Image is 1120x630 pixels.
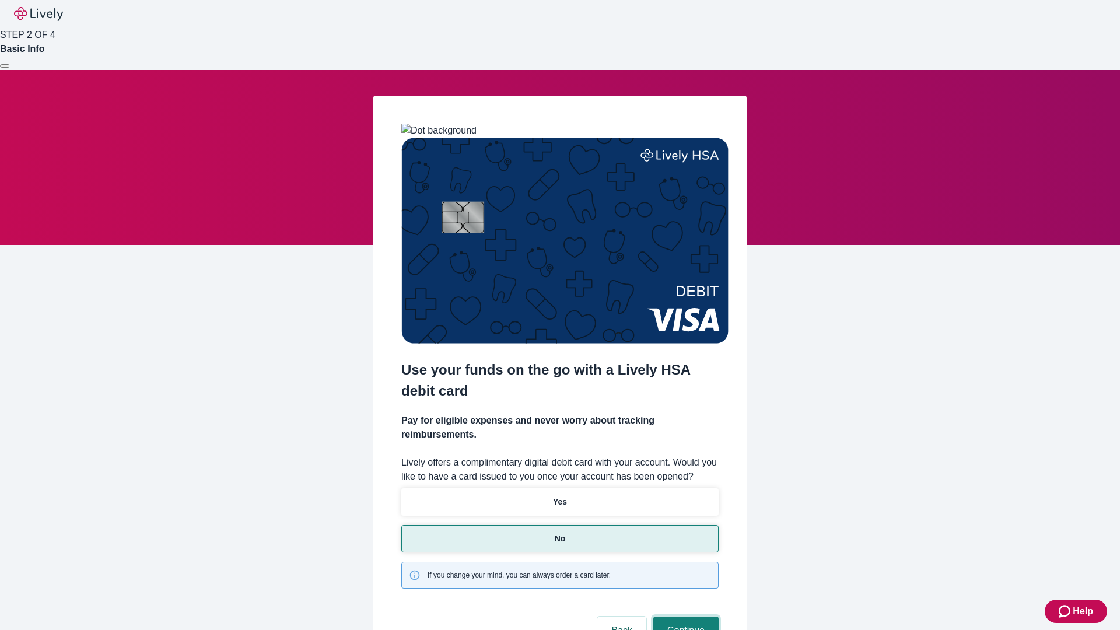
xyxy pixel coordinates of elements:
svg: Zendesk support icon [1059,604,1073,618]
label: Lively offers a complimentary digital debit card with your account. Would you like to have a card... [401,456,719,484]
img: Debit card [401,138,729,344]
img: Lively [14,7,63,21]
span: Help [1073,604,1093,618]
button: Yes [401,488,719,516]
img: Dot background [401,124,477,138]
p: Yes [553,496,567,508]
span: If you change your mind, you can always order a card later. [428,570,611,580]
h2: Use your funds on the go with a Lively HSA debit card [401,359,719,401]
p: No [555,533,566,545]
button: No [401,525,719,552]
h4: Pay for eligible expenses and never worry about tracking reimbursements. [401,414,719,442]
button: Zendesk support iconHelp [1045,600,1107,623]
